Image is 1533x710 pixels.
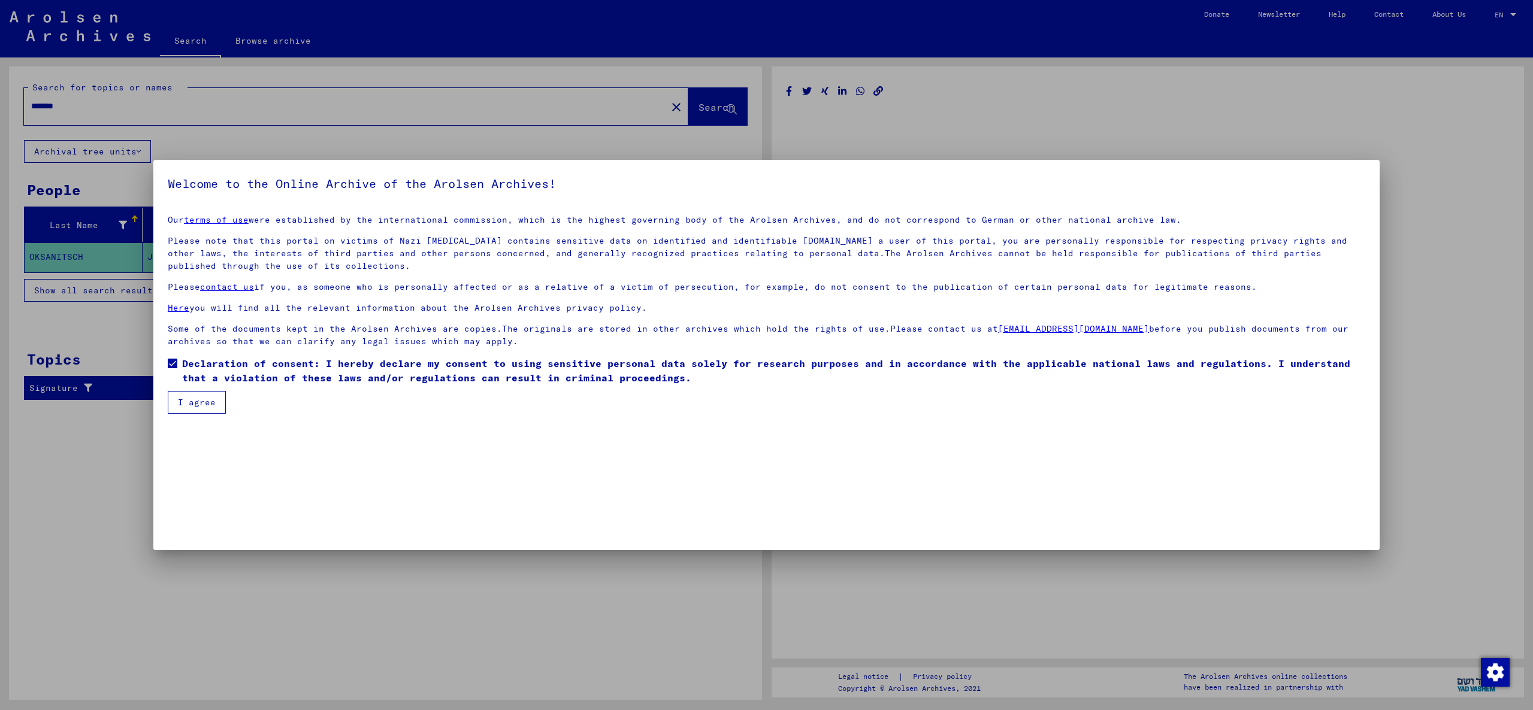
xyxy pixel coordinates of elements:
[182,356,1365,385] span: Declaration of consent: I hereby declare my consent to using sensitive personal data solely for r...
[184,214,249,225] a: terms of use
[168,235,1365,272] p: Please note that this portal on victims of Nazi [MEDICAL_DATA] contains sensitive data on identif...
[168,302,189,313] a: Here
[168,174,1365,193] h5: Welcome to the Online Archive of the Arolsen Archives!
[168,391,226,414] button: I agree
[1481,658,1510,687] img: Change consent
[998,323,1149,334] a: [EMAIL_ADDRESS][DOMAIN_NAME]
[168,281,1365,293] p: Please if you, as someone who is personally affected or as a relative of a victim of persecution,...
[200,281,254,292] a: contact us
[168,302,1365,314] p: you will find all the relevant information about the Arolsen Archives privacy policy.
[168,214,1365,226] p: Our were established by the international commission, which is the highest governing body of the ...
[168,323,1365,348] p: Some of the documents kept in the Arolsen Archives are copies.The originals are stored in other a...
